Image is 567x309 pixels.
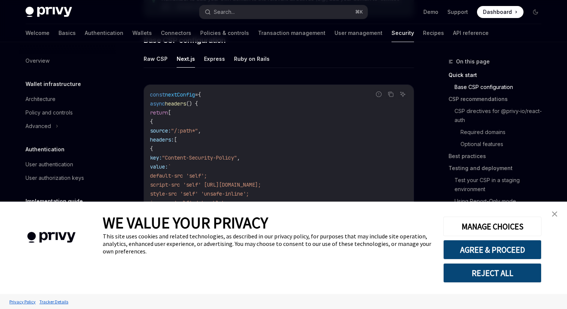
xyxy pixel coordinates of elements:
a: CSP recommendations [448,93,547,105]
div: This site uses cookies and related technologies, as described in our privacy policy, for purposes... [103,232,432,255]
a: Architecture [19,92,115,106]
span: value: [150,163,168,170]
a: Connectors [161,24,191,42]
div: Policy and controls [25,108,73,117]
a: Testing and deployment [448,162,547,174]
div: Search... [214,8,235,17]
a: Demo [423,8,438,16]
a: User authorization keys [19,171,115,185]
button: Ruby on Rails [234,50,270,68]
a: Welcome [25,24,49,42]
a: Transaction management [258,24,325,42]
a: Privacy Policy [7,295,37,308]
a: CSP directives for @privy-io/react-auth [454,105,547,126]
span: default-src 'self'; [150,172,207,179]
span: [ [174,136,177,143]
div: User authentication [25,160,73,169]
h5: Authentication [25,145,64,154]
h5: Implementation guide [25,197,83,206]
button: MANAGE CHOICES [443,217,541,236]
button: Copy the contents from the code block [386,89,396,99]
a: Support [447,8,468,16]
span: { [198,91,201,98]
span: "Content-Security-Policy" [162,154,237,161]
a: Tracker Details [37,295,70,308]
span: source: [150,127,171,134]
a: Base CSP configuration [454,81,547,93]
span: { [150,145,153,152]
div: Architecture [25,95,55,104]
a: Basics [58,24,76,42]
img: dark logo [25,7,72,17]
h5: Wallet infrastructure [25,80,81,89]
button: REJECT ALL [443,263,541,283]
span: "/:path*" [171,127,198,134]
span: headers [165,100,186,107]
a: close banner [547,207,562,222]
button: Search...⌘K [199,5,367,19]
button: Next.js [177,50,195,68]
span: Dashboard [483,8,512,16]
span: { [150,118,153,125]
button: Report incorrect code [374,89,384,99]
a: User authentication [19,158,115,171]
a: Quick start [448,69,547,81]
div: User authorization keys [25,173,84,182]
img: company logo [11,221,91,254]
button: Express [204,50,225,68]
span: () { [186,100,198,107]
button: Toggle dark mode [529,6,541,18]
a: Policies & controls [200,24,249,42]
span: ` [168,163,171,170]
span: WE VALUE YOUR PRIVACY [103,213,268,232]
a: Overview [19,54,115,68]
a: Optional features [460,138,547,150]
span: [ [168,109,171,116]
span: key: [150,154,162,161]
button: AGREE & PROCEED [443,240,541,259]
a: Test your CSP in a staging environment [454,174,547,195]
span: headers: [150,136,174,143]
span: img-src 'self' data: blob:; [150,199,231,206]
img: close banner [552,211,557,217]
span: On this page [456,57,490,66]
a: Policy and controls [19,106,115,119]
span: ⌘ K [355,9,363,15]
span: , [198,127,201,134]
span: script-src 'self' [URL][DOMAIN_NAME]; [150,181,261,188]
a: Dashboard [477,6,523,18]
div: Advanced [25,122,51,131]
a: Authentication [85,24,123,42]
span: , [237,154,240,161]
button: Raw CSP [144,50,168,68]
a: Required domains [460,126,547,138]
a: Best practices [448,150,547,162]
span: async [150,100,165,107]
span: = [195,91,198,98]
span: style-src 'self' 'unsafe-inline'; [150,190,249,197]
span: return [150,109,168,116]
a: API reference [453,24,489,42]
button: Ask AI [398,89,408,99]
div: Overview [25,56,49,65]
a: Security [391,24,414,42]
a: Using Report-Only mode [454,195,547,207]
a: Recipes [423,24,444,42]
span: nextConfig [165,91,195,98]
span: const [150,91,165,98]
a: User management [334,24,382,42]
a: Wallets [132,24,152,42]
